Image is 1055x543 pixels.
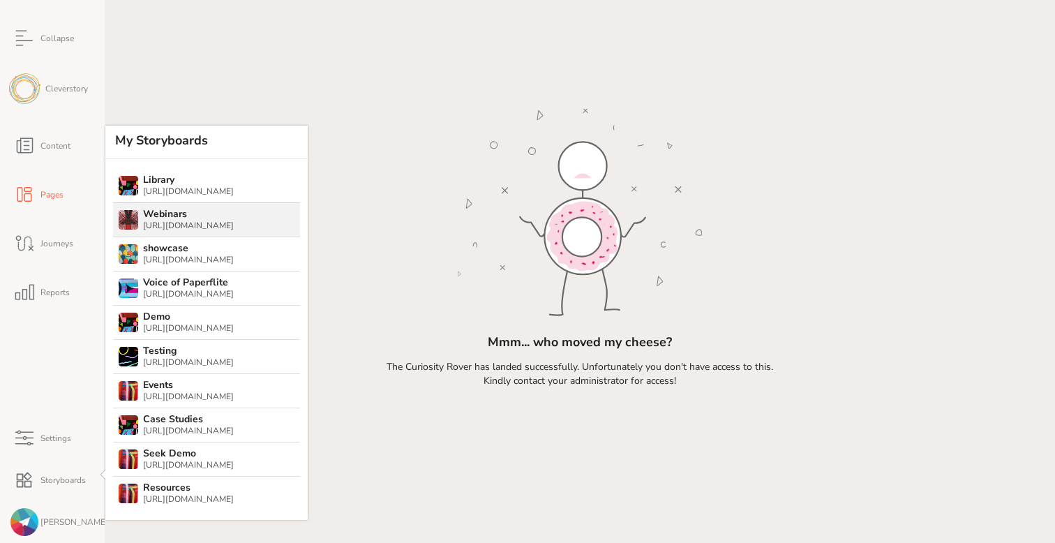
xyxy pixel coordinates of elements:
div: [URL][DOMAIN_NAME] [143,186,234,197]
span: Settings [38,434,71,442]
img: 7483a2ec-5b57-421b-a248-f478e53bb0e1 [119,449,138,469]
span: Collapse [38,34,74,43]
span: Content [38,142,70,150]
img: d8ca3f52-c82c-4bc6-b551-2d42c6ff8098 [119,278,138,298]
img: 110d88a9-a609-44f6-852f-ce8a5a962494 [119,210,138,230]
img: 872902a5-4d80-4ab9-ab3d-0c711450cef9 [119,176,138,195]
div: Resources [143,482,234,493]
img: 3037639b-4761-4cbd-a3fe-e833599fc104 [119,381,138,401]
div: [URL][DOMAIN_NAME] [143,391,234,402]
div: [URL][DOMAIN_NAME] [143,493,234,505]
img: b9782f85-cc41-4659-9fb9-988b2f277624 [119,415,138,435]
div: [URL][DOMAIN_NAME] [143,220,234,231]
img: d492b716-b7f8-4064-96df-b2ba8a21bcea [119,313,138,332]
h3: Mmm... who moved my cheese? [343,334,818,350]
div: [URL][DOMAIN_NAME] [143,254,234,265]
div: Webinars [143,209,234,220]
div: Testing [143,345,234,357]
img: userNotFound.05cec53b.svg [458,109,702,317]
img: 3c8c8378-7d6a-46b9-8e42-512b6d0a456f [10,508,38,536]
img: 5c21ce99-c96e-4cdd-8675-19986c5b7883 [119,484,138,503]
div: showcase [143,243,234,254]
div: Case Studies [143,414,234,425]
div: [URL][DOMAIN_NAME] [143,322,234,334]
span: [PERSON_NAME] [38,518,108,526]
img: 81276fb8-b8c8-42be-a6fe-a19264b8473d [119,347,138,366]
span: Journeys [38,239,73,248]
img: logo.svg [9,73,40,104]
div: [URL][DOMAIN_NAME] [143,357,234,368]
span: Cleverstory [40,84,89,93]
div: Library [143,174,234,186]
div: Events [143,380,234,391]
div: Demo [143,311,234,322]
span: Reports [38,288,70,297]
img: 8b76c8c5-c7d2-40d6-8753-abb2fd55d070 [119,244,138,264]
div: [URL][DOMAIN_NAME] [143,459,234,470]
span: Pages [38,191,63,199]
span: Storyboards [38,476,86,484]
span: The Curiosity Rover has landed successfully. Unfortunately you don't have access to this. Kindly ... [387,360,773,387]
div: My Storyboards [115,133,298,149]
div: [URL][DOMAIN_NAME] [143,288,234,299]
div: Voice of Paperflite [143,277,234,288]
div: Seek Demo [143,448,234,459]
div: [URL][DOMAIN_NAME] [143,425,234,436]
